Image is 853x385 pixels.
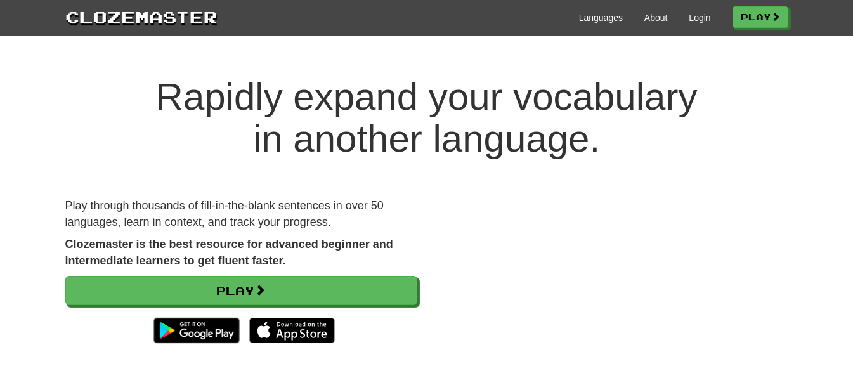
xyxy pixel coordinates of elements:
a: Clozemaster [65,5,218,29]
img: Download_on_the_App_Store_Badge_US-UK_135x40-25178aeef6eb6b83b96f5f2d004eda3bffbb37122de64afbaef7... [249,318,335,343]
a: Languages [579,11,623,24]
a: Play [65,276,417,305]
img: Get it on Google Play [147,311,245,349]
p: Play through thousands of fill-in-the-blank sentences in over 50 languages, learn in context, and... [65,198,417,230]
a: About [644,11,668,24]
strong: Clozemaster is the best resource for advanced beginner and intermediate learners to get fluent fa... [65,238,393,267]
a: Play [733,6,788,28]
a: Login [689,11,710,24]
